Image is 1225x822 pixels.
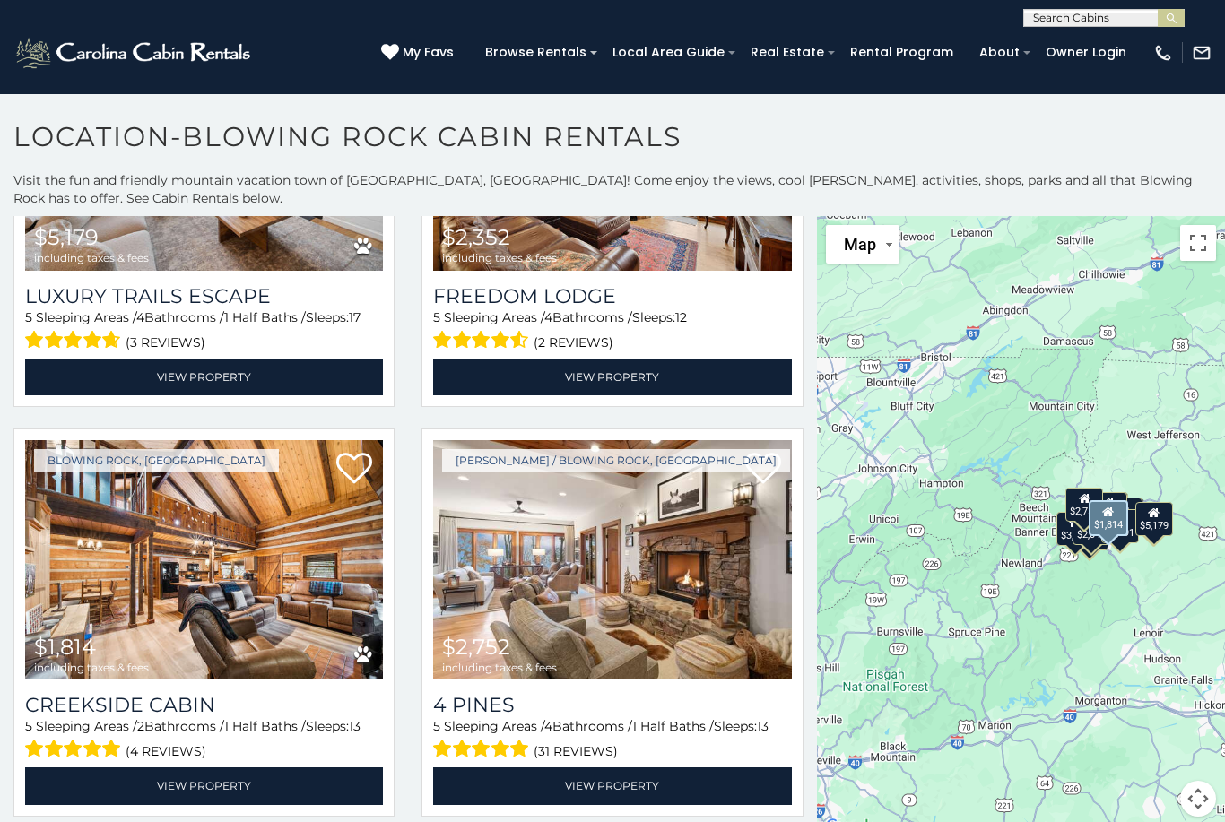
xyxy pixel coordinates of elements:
span: 5 [25,309,32,325]
img: mail-regular-white.png [1192,43,1212,63]
span: including taxes & fees [442,662,557,673]
span: Map [844,235,876,254]
img: White-1-2.png [13,35,256,71]
span: including taxes & fees [34,252,149,264]
span: 5 [433,309,440,325]
span: $5,179 [34,224,99,250]
a: Luxury Trails Escape [25,284,383,308]
a: 4 Pines [433,693,791,717]
a: Owner Login [1037,39,1135,66]
a: View Property [25,359,383,395]
a: Blowing Rock, [GEOGRAPHIC_DATA] [34,449,279,472]
div: $2,352 [1090,492,1128,526]
span: 1 Half Baths / [224,309,306,325]
span: (2 reviews) [534,331,613,354]
span: 4 [544,309,552,325]
a: Freedom Lodge [433,284,791,308]
span: $2,352 [442,224,510,250]
button: Toggle fullscreen view [1180,225,1216,261]
div: $5,179 [1135,502,1173,536]
span: $1,814 [34,634,96,660]
div: Sleeping Areas / Bathrooms / Sleeps: [433,717,791,763]
div: Sleeping Areas / Bathrooms / Sleeps: [433,308,791,354]
button: Change map style [826,225,899,264]
a: 4 Pines $2,752 including taxes & fees [433,440,791,680]
img: phone-regular-white.png [1153,43,1173,63]
span: (3 reviews) [126,331,205,354]
span: 17 [349,309,361,325]
span: 5 [433,718,440,734]
span: including taxes & fees [442,252,557,264]
span: 2 [137,718,144,734]
div: $3,482 [1056,512,1094,546]
img: Creekside Cabin [25,440,383,680]
a: About [970,39,1029,66]
span: including taxes & fees [34,662,149,673]
span: 13 [349,718,361,734]
span: 13 [757,718,769,734]
span: 4 [136,309,144,325]
a: My Favs [381,43,458,63]
a: Creekside Cabin $1,814 including taxes & fees [25,440,383,680]
div: Sleeping Areas / Bathrooms / Sleeps: [25,308,383,354]
span: 1 Half Baths / [632,718,714,734]
span: 4 [544,718,552,734]
div: $1,814 [1089,500,1128,536]
a: Local Area Guide [604,39,734,66]
span: (31 reviews) [534,740,618,763]
a: Creekside Cabin [25,693,383,717]
span: My Favs [403,43,454,62]
a: View Property [433,767,791,804]
a: Rental Program [841,39,962,66]
a: [PERSON_NAME] / Blowing Rock, [GEOGRAPHIC_DATA] [442,449,790,472]
a: View Property [25,767,383,804]
div: $2,045 [1073,511,1111,545]
button: Map camera controls [1180,781,1216,817]
div: $2,752 [1065,488,1103,522]
img: 4 Pines [433,440,791,680]
a: Add to favorites [336,451,372,489]
span: 5 [25,718,32,734]
div: Sleeping Areas / Bathrooms / Sleeps: [25,717,383,763]
a: Browse Rentals [476,39,595,66]
span: (4 reviews) [126,740,206,763]
a: View Property [433,359,791,395]
span: $2,752 [442,634,510,660]
a: Real Estate [742,39,833,66]
span: 1 Half Baths / [224,718,306,734]
span: 12 [675,309,687,325]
